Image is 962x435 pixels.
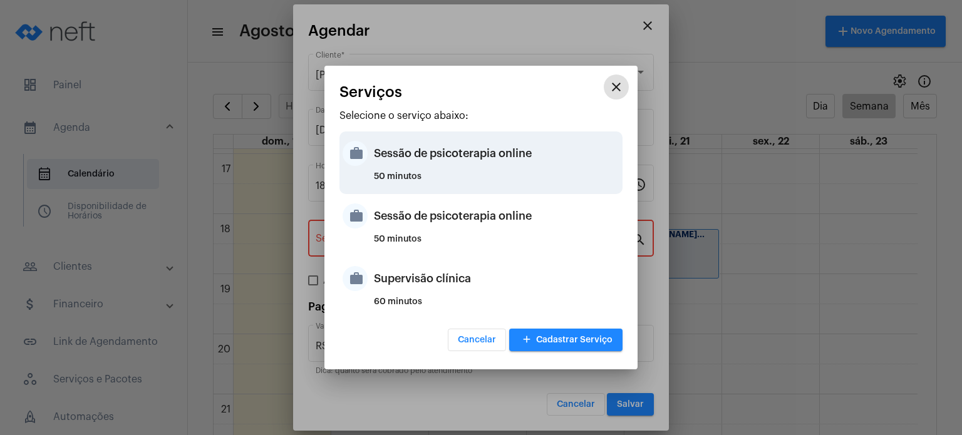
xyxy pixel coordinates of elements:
[519,332,534,349] mat-icon: add
[458,335,496,344] span: Cancelar
[374,260,619,297] div: Supervisão clínica
[509,329,623,351] button: Cadastrar Serviço
[374,172,619,191] div: 50 minutos
[343,141,368,166] mat-icon: work
[343,266,368,291] mat-icon: work
[339,84,402,100] span: Serviços
[609,79,624,95] mat-icon: close
[339,110,623,121] p: Selecione o serviço abaixo:
[448,329,506,351] button: Cancelar
[374,135,619,172] div: Sessão de psicoterapia online
[374,197,619,235] div: Sessão de psicoterapia online
[374,235,619,253] div: 50 minutos
[519,335,613,344] span: Cadastrar Serviço
[343,203,368,228] mat-icon: work
[374,297,619,316] div: 60 minutos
